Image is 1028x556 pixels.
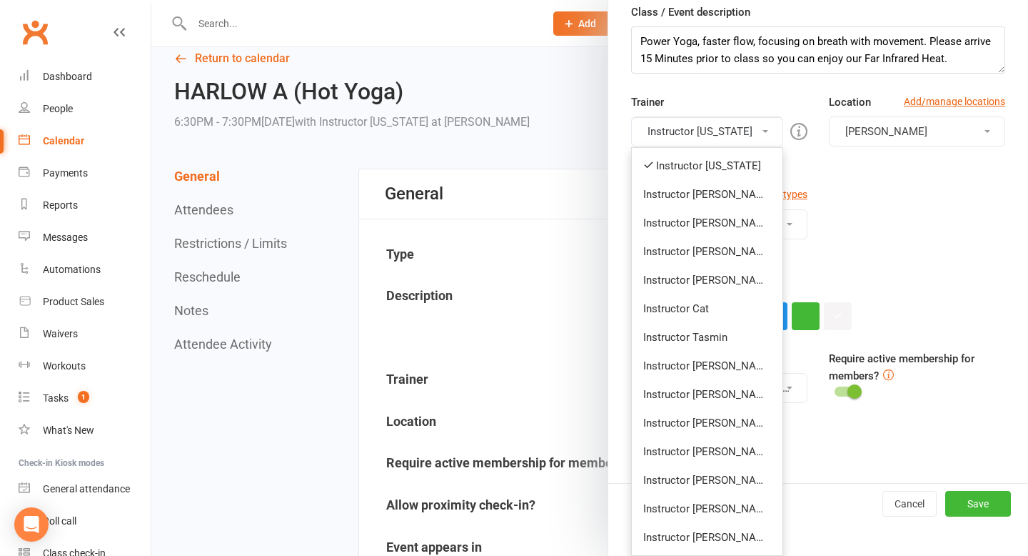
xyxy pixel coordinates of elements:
[43,328,78,339] div: Waivers
[43,360,86,372] div: Workouts
[17,14,53,50] a: Clubworx
[19,505,151,537] a: Roll call
[632,294,782,323] a: Instructor Cat
[632,237,782,266] a: Instructor [PERSON_NAME]
[19,473,151,505] a: General attendance kiosk mode
[882,491,937,517] button: Cancel
[845,125,927,138] span: [PERSON_NAME]
[43,103,73,114] div: People
[43,296,104,307] div: Product Sales
[43,71,92,82] div: Dashboard
[904,94,1005,109] a: Add/manage locations
[19,414,151,447] a: What's New
[829,116,1005,147] button: [PERSON_NAME]
[945,491,1011,517] button: Save
[829,352,974,382] label: Require active membership for members?
[19,382,151,414] a: Tasks 1
[632,209,782,237] a: Instructor [PERSON_NAME]
[43,515,76,527] div: Roll call
[19,350,151,382] a: Workouts
[829,94,871,111] label: Location
[631,4,750,21] label: Class / Event description
[19,61,151,93] a: Dashboard
[632,466,782,495] a: Instructor [PERSON_NAME]
[19,222,151,254] a: Messages
[19,189,151,222] a: Reports
[632,495,782,523] a: Instructor [PERSON_NAME]
[43,199,78,211] div: Reports
[632,180,782,209] a: Instructor [PERSON_NAME]
[19,93,151,125] a: People
[632,380,782,409] a: Instructor [PERSON_NAME]
[78,391,89,403] span: 1
[19,318,151,350] a: Waivers
[43,232,88,243] div: Messages
[632,323,782,352] a: Instructor Tasmin
[43,167,88,179] div: Payments
[43,264,101,275] div: Automations
[19,157,151,189] a: Payments
[43,425,94,436] div: What's New
[43,483,130,495] div: General attendance
[632,352,782,380] a: Instructor [PERSON_NAME]
[14,507,49,542] div: Open Intercom Messenger
[632,152,782,180] a: Instructor [US_STATE]
[43,392,69,404] div: Tasks
[632,523,782,552] a: Instructor [PERSON_NAME]
[19,286,151,318] a: Product Sales
[631,94,664,111] label: Trainer
[19,125,151,157] a: Calendar
[43,135,84,147] div: Calendar
[632,437,782,466] a: Instructor [PERSON_NAME]
[632,266,782,294] a: Instructor [PERSON_NAME]
[19,254,151,286] a: Automations
[632,409,782,437] a: Instructor [PERSON_NAME]
[631,116,783,147] button: Instructor [US_STATE]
